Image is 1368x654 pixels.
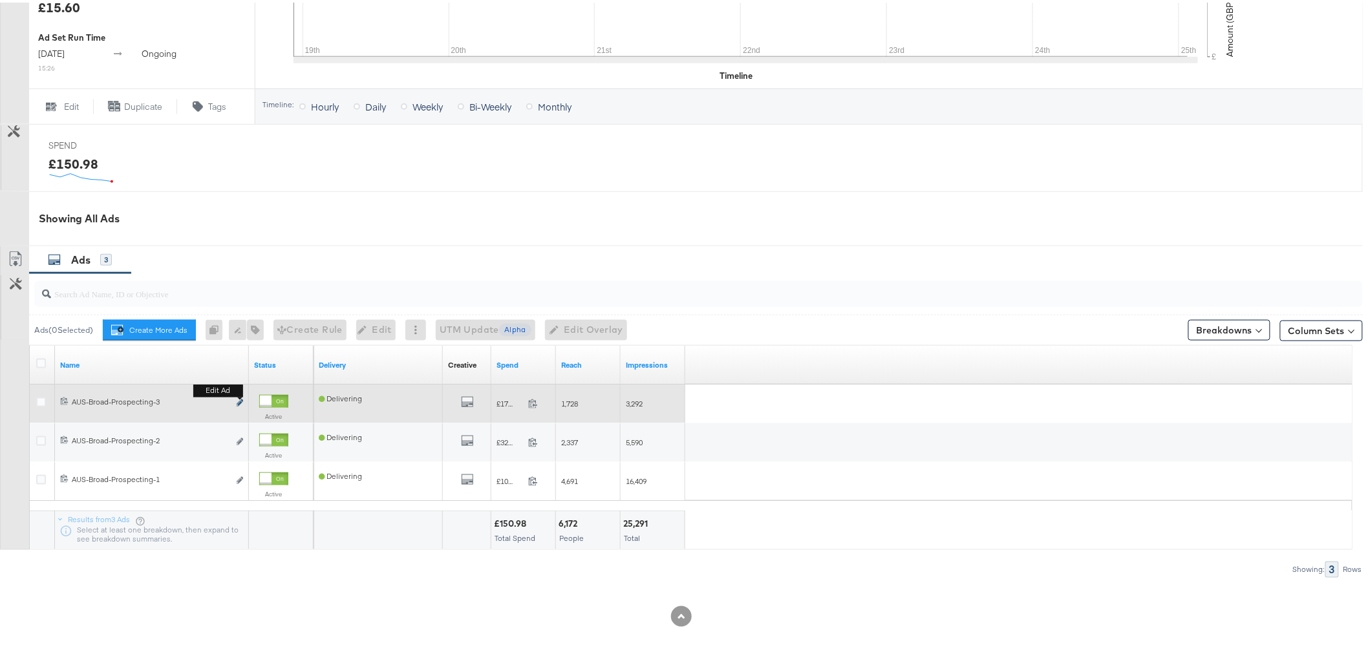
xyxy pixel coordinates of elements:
[559,531,584,540] span: People
[448,357,476,368] a: Shows the creative associated with your ad.
[497,357,551,368] a: The total amount spent to date.
[311,98,339,111] span: Hourly
[497,396,523,406] span: £17.12
[626,357,680,368] a: The number of times your ad was served. On mobile apps an ad is counted as served the first time ...
[623,515,652,527] div: 25,291
[319,430,362,439] span: Delivering
[254,357,308,368] a: Shows the current state of your Ad.
[72,433,229,443] div: AUS-Broad-Prospecting-2
[60,357,244,368] a: Ad Name.
[561,474,578,483] span: 4,691
[448,357,476,368] div: Creative
[561,357,615,368] a: The number of people your ad was served to.
[561,435,578,445] span: 2,337
[206,317,229,338] div: 0
[38,61,55,70] sub: 15:26
[412,98,443,111] span: Weekly
[72,394,229,405] div: AUS-Broad-Prospecting-3
[319,469,362,478] span: Delivering
[1292,563,1325,572] div: Showing:
[72,472,229,482] div: AUS-Broad-Prospecting-1
[1280,318,1363,339] button: Column Sets
[561,396,578,406] span: 1,728
[720,67,753,79] div: Timeline
[177,96,242,112] button: Tags
[38,45,65,57] span: [DATE]
[469,98,511,111] span: Bi-Weekly
[495,531,535,540] span: Total Spend
[208,98,226,111] span: Tags
[319,357,438,368] a: Reflects the ability of your Ad to achieve delivery.
[236,394,244,408] button: Edit ad
[38,29,245,41] div: Ad Set Run Time
[497,435,523,445] span: £32.81
[124,98,162,111] span: Duplicate
[494,515,530,527] div: £150.98
[103,317,196,338] button: Create More Ads
[624,531,640,540] span: Total
[626,474,647,483] span: 16,409
[48,152,98,171] div: £150.98
[1343,563,1363,572] div: Rows
[559,515,581,527] div: 6,172
[1188,317,1270,338] button: Breakdowns
[319,391,362,401] span: Delivering
[259,410,288,418] label: Active
[28,96,93,112] button: Edit
[259,448,288,457] label: Active
[538,98,572,111] span: Monthly
[259,487,288,496] label: Active
[626,435,643,445] span: 5,590
[626,396,643,406] span: 3,292
[34,322,93,333] div: Ads ( 0 Selected)
[39,209,1363,224] div: Showing All Ads
[497,474,523,483] span: £101.05
[142,45,176,57] span: ongoing
[100,251,112,263] div: 3
[64,98,79,111] span: Edit
[48,137,145,149] span: SPEND
[1325,559,1339,575] div: 3
[71,251,91,264] span: Ads
[193,381,243,395] b: Edit ad
[93,96,177,112] button: Duplicate
[51,273,1240,299] input: Search Ad Name, ID or Objective
[262,98,294,107] div: Timeline:
[365,98,386,111] span: Daily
